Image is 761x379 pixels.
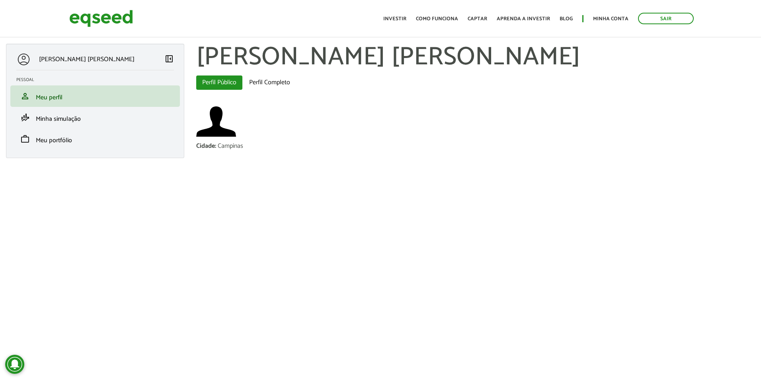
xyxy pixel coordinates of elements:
[10,128,180,150] li: Meu portfólio
[164,54,174,64] span: left_panel_close
[196,75,242,90] a: Perfil Público
[20,113,30,122] span: finance_mode
[196,143,218,149] div: Cidade
[196,44,755,72] h1: [PERSON_NAME] [PERSON_NAME]
[638,13,694,24] a: Sair
[20,91,30,101] span: person
[36,135,72,146] span: Meu portfólio
[36,92,62,103] span: Meu perfil
[164,54,174,65] a: Colapsar menu
[69,8,133,29] img: EqSeed
[243,75,296,90] a: Perfil Completo
[593,16,628,21] a: Minha conta
[16,113,174,122] a: finance_modeMinha simulação
[416,16,458,21] a: Como funciona
[218,143,243,149] div: Campinas
[10,85,180,107] li: Meu perfil
[468,16,487,21] a: Captar
[215,141,216,151] span: :
[497,16,550,21] a: Aprenda a investir
[196,102,236,141] a: Ver perfil do usuário.
[16,91,174,101] a: personMeu perfil
[20,134,30,144] span: work
[560,16,573,21] a: Blog
[16,77,180,82] h2: Pessoal
[10,107,180,128] li: Minha simulação
[36,114,81,124] span: Minha simulação
[196,102,236,141] img: Foto de Ivor Vicente Moreno
[39,56,135,63] p: [PERSON_NAME] [PERSON_NAME]
[383,16,406,21] a: Investir
[16,134,174,144] a: workMeu portfólio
